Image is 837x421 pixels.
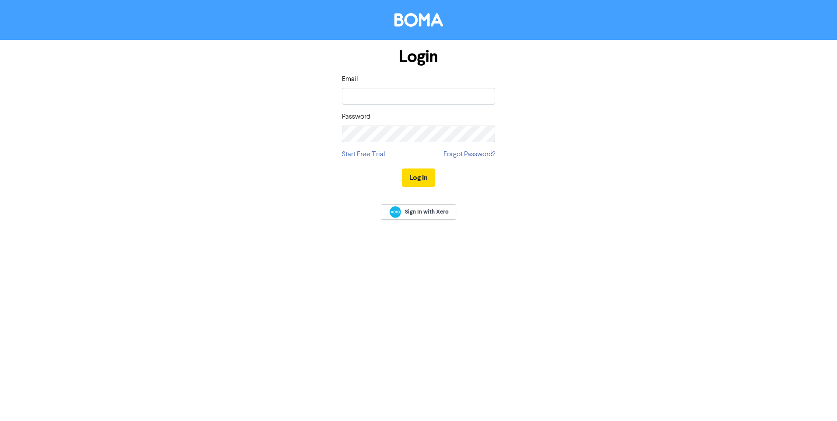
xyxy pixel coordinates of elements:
[342,112,370,122] label: Password
[342,149,385,160] a: Start Free Trial
[394,13,443,27] img: BOMA Logo
[443,149,495,160] a: Forgot Password?
[342,47,495,67] h1: Login
[405,208,449,216] span: Sign In with Xero
[390,206,401,218] img: Xero logo
[402,168,435,187] button: Log In
[381,204,456,220] a: Sign In with Xero
[342,74,358,84] label: Email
